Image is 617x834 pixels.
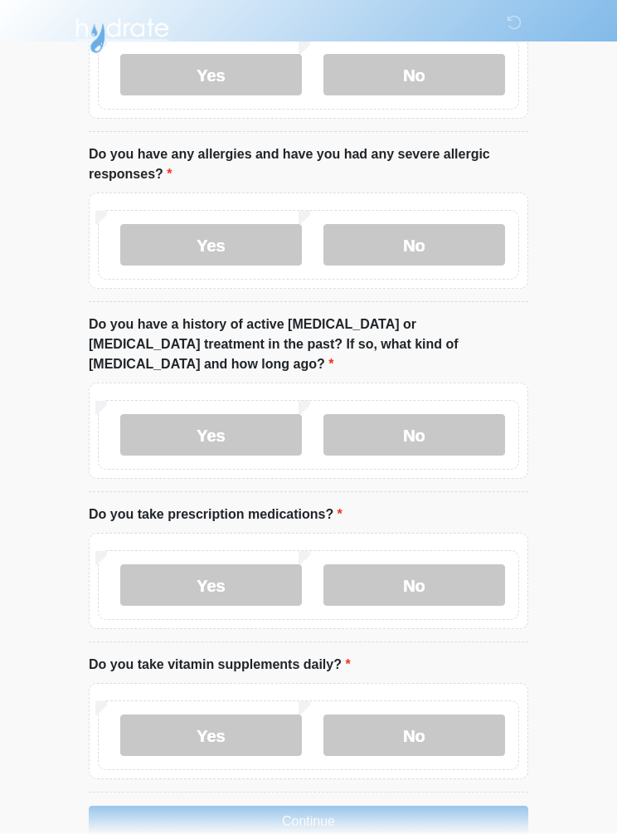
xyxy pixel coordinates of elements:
[323,224,505,266] label: No
[323,564,505,606] label: No
[120,715,302,756] label: Yes
[89,315,528,374] label: Do you have a history of active [MEDICAL_DATA] or [MEDICAL_DATA] treatment in the past? If so, wh...
[89,505,343,524] label: Do you take prescription medications?
[323,715,505,756] label: No
[120,414,302,456] label: Yes
[89,144,528,184] label: Do you have any allergies and have you had any severe allergic responses?
[120,224,302,266] label: Yes
[89,655,351,675] label: Do you take vitamin supplements daily?
[323,54,505,95] label: No
[120,564,302,606] label: Yes
[323,414,505,456] label: No
[120,54,302,95] label: Yes
[72,12,172,54] img: Hydrate IV Bar - Flagstaff Logo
